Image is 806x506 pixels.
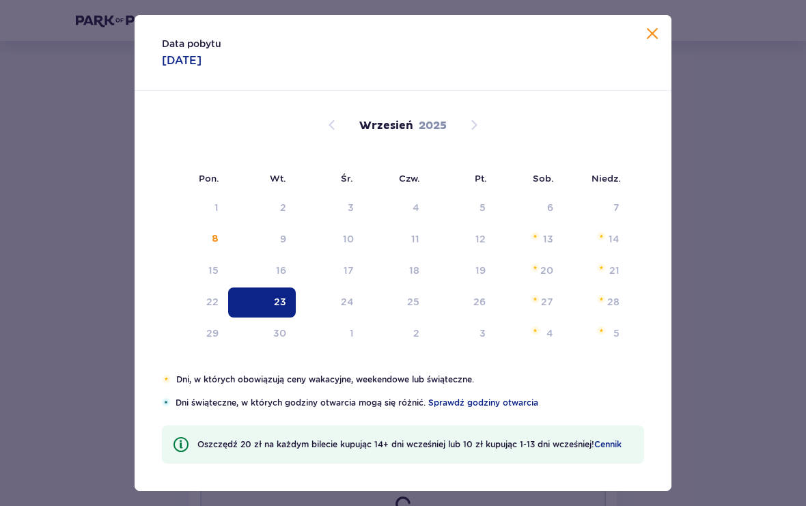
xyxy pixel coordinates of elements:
td: Not available. niedziela, 28 września 2025 [563,287,629,318]
td: Not available. czwartek, 18 września 2025 [363,256,430,286]
p: Dni, w których obowiązują ceny wakacyjne, weekendowe lub świąteczne. [176,374,644,386]
div: 7 [613,201,620,214]
td: Not available. piątek, 12 września 2025 [429,225,495,255]
div: 8 [212,232,219,246]
div: 1 [350,326,354,340]
td: Not available. niedziela, 21 września 2025 [563,256,629,286]
div: 3 [348,201,354,214]
div: 29 [206,326,219,340]
div: 26 [473,295,486,309]
td: Not available. sobota, 6 września 2025 [495,193,563,223]
td: Not available. poniedziałek, 1 września 2025 [162,193,228,223]
td: Not available. niedziela, 5 października 2025 [563,319,629,349]
div: 17 [344,264,354,277]
div: 4 [413,201,419,214]
td: Not available. środa, 1 października 2025 [296,319,363,349]
p: Dni świąteczne, w których godziny otwarcia mogą się różnić. [176,397,644,409]
div: 2 [413,326,419,340]
div: 5 [613,326,620,340]
small: Wt. [270,173,286,184]
td: Not available. piątek, 5 września 2025 [429,193,495,223]
td: Not available. środa, 3 września 2025 [296,193,363,223]
small: Sob. [533,173,554,184]
td: Not available. wtorek, 30 września 2025 [228,319,296,349]
div: 24 [341,295,354,309]
td: Not available. sobota, 20 września 2025 [495,256,563,286]
td: Not available. czwartek, 4 września 2025 [363,193,430,223]
td: Not available. niedziela, 14 września 2025 [563,225,629,255]
div: 25 [407,295,419,309]
div: 20 [540,264,553,277]
a: Cennik [594,438,622,451]
div: 16 [276,264,286,277]
small: Pon. [199,173,219,184]
td: Not available. środa, 17 września 2025 [296,256,363,286]
small: Czw. [399,173,420,184]
td: Not available. poniedziałek, 15 września 2025 [162,256,228,286]
small: Pt. [475,173,487,184]
div: 3 [480,326,486,340]
div: 2 [280,201,286,214]
td: Not available. czwartek, 25 września 2025 [363,287,430,318]
div: 6 [547,201,553,214]
div: 4 [546,326,553,340]
div: 22 [206,295,219,309]
td: Not available. wtorek, 2 września 2025 [228,193,296,223]
td: Not available. wtorek, 16 września 2025 [228,256,296,286]
div: 5 [480,201,486,214]
td: Not available. środa, 10 września 2025 [296,225,363,255]
div: 12 [475,232,486,246]
div: 30 [273,326,286,340]
td: Not available. sobota, 13 września 2025 [495,225,563,255]
td: Not available. wtorek, 9 września 2025 [228,225,296,255]
div: 23 [274,295,286,309]
td: Not available. piątek, 26 września 2025 [429,287,495,318]
p: 2025 [419,118,447,133]
p: Oszczędź 20 zł na każdym bilecie kupując 14+ dni wcześniej lub 10 zł kupując 1-13 dni wcześniej! [197,438,622,451]
td: Not available. niedziela, 7 września 2025 [563,193,629,223]
td: Not available. piątek, 19 września 2025 [429,256,495,286]
td: Not available. sobota, 4 października 2025 [495,319,563,349]
div: 28 [607,295,620,309]
td: Not available. poniedziałek, 22 września 2025 [162,287,228,318]
td: Not available. poniedziałek, 29 września 2025 [162,319,228,349]
div: 27 [541,295,553,309]
td: Not available. czwartek, 2 października 2025 [363,319,430,349]
td: Not available. sobota, 27 września 2025 [495,287,563,318]
div: 15 [208,264,219,277]
div: 14 [609,232,620,246]
td: Not available. poniedziałek, 8 września 2025 [162,225,228,255]
div: 10 [343,232,354,246]
div: 11 [411,232,419,246]
p: Wrzesień [359,118,413,133]
small: Niedz. [592,173,621,184]
div: 9 [280,232,286,246]
div: 18 [409,264,419,277]
td: Selected. wtorek, 23 września 2025 [228,287,296,318]
td: Not available. piątek, 3 października 2025 [429,319,495,349]
div: 1 [214,201,219,214]
div: Calendar [135,91,671,374]
div: 19 [475,264,486,277]
td: Not available. środa, 24 września 2025 [296,287,363,318]
td: Not available. czwartek, 11 września 2025 [363,225,430,255]
div: 13 [543,232,553,246]
a: Sprawdź godziny otwarcia [428,397,538,409]
small: Śr. [341,173,353,184]
div: 21 [609,264,620,277]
